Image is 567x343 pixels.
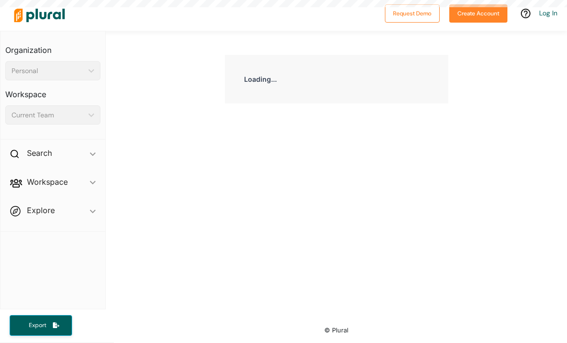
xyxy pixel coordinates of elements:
[12,66,85,76] div: Personal
[10,315,72,336] button: Export
[5,80,100,102] h3: Workspace
[385,4,440,23] button: Request Demo
[225,55,448,103] div: Loading...
[12,110,85,120] div: Current Team
[539,9,557,17] a: Log In
[449,8,507,18] a: Create Account
[27,148,52,158] h2: Search
[22,321,53,330] span: Export
[324,327,348,334] small: © Plural
[449,4,507,23] button: Create Account
[5,36,100,57] h3: Organization
[385,8,440,18] a: Request Demo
